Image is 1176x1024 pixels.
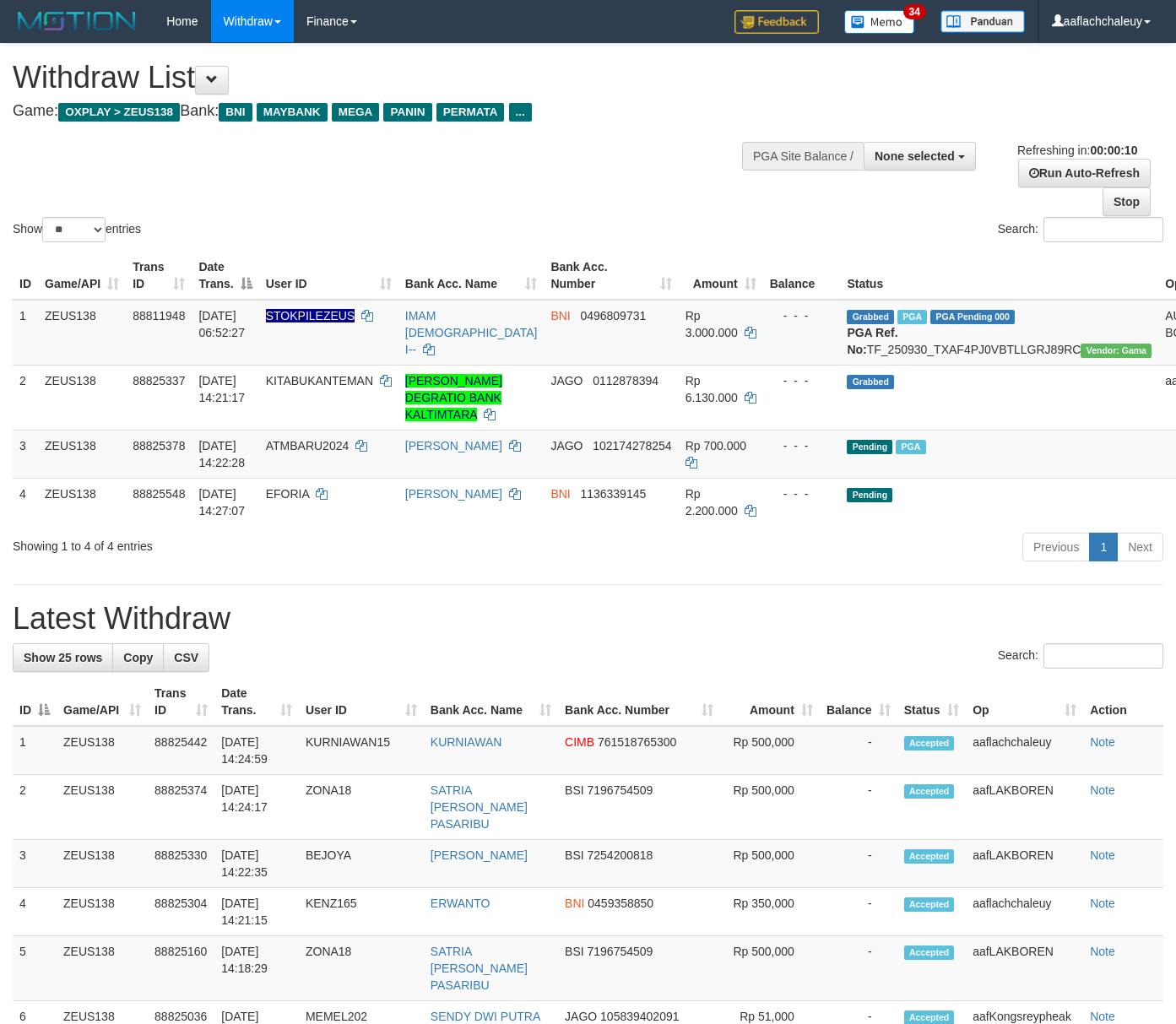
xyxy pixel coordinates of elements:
[820,775,897,840] td: -
[219,103,252,122] span: BNI
[13,602,1163,636] h1: Latest Withdraw
[431,783,528,831] a: SATRIA [PERSON_NAME] PASARIBU
[38,252,126,300] th: Game/API: activate to sort column ascending
[38,478,126,526] td: ZEUS138
[57,726,148,775] td: ZEUS138
[299,936,424,1001] td: ZONA18
[133,487,185,501] span: 88825548
[966,775,1083,840] td: aafLAKBOREN
[13,61,767,95] h1: Withdraw List
[299,726,424,775] td: KURNIAWAN15
[174,651,198,664] span: CSV
[940,10,1025,33] img: panduan.png
[966,840,1083,888] td: aafLAKBOREN
[38,300,126,366] td: ZEUS138
[1090,783,1115,797] a: Note
[198,309,245,339] span: [DATE] 06:52:27
[864,142,976,171] button: None selected
[679,252,763,300] th: Amount: activate to sort column ascending
[57,775,148,840] td: ZEUS138
[405,439,502,452] a: [PERSON_NAME]
[13,430,38,478] td: 3
[299,678,424,726] th: User ID: activate to sort column ascending
[436,103,505,122] span: PERMATA
[904,736,955,750] span: Accepted
[57,678,148,726] th: Game/API: activate to sort column ascending
[998,217,1163,242] label: Search:
[1081,344,1152,358] span: Vendor URL: https://trx31.1velocity.biz
[38,430,126,478] td: ZEUS138
[686,374,738,404] span: Rp 6.130.000
[565,897,584,910] span: BNI
[133,439,185,452] span: 88825378
[550,487,570,501] span: BNI
[550,374,583,387] span: JAGO
[847,375,894,389] span: Grabbed
[405,309,538,356] a: IMAM [DEMOGRAPHIC_DATA] I--
[383,103,431,122] span: PANIN
[1090,144,1137,157] strong: 00:00:10
[405,374,502,421] a: [PERSON_NAME] DEGRATIO BANK KALTIMTARA
[198,487,245,517] span: [DATE] 14:27:07
[558,678,720,726] th: Bank Acc. Number: activate to sort column ascending
[133,309,185,322] span: 88811948
[266,487,309,501] span: EFORIA
[903,4,926,19] span: 34
[13,531,477,555] div: Showing 1 to 4 of 4 entries
[163,643,209,672] a: CSV
[1083,678,1163,726] th: Action
[13,300,38,366] td: 1
[588,897,653,910] span: Copy 0459358850 to clipboard
[13,8,141,34] img: MOTION_logo.png
[431,1010,540,1023] a: SENDY DWI PUTRA
[904,784,955,799] span: Accepted
[148,936,214,1001] td: 88825160
[509,103,532,122] span: ...
[966,936,1083,1001] td: aafLAKBOREN
[593,439,671,452] span: Copy 102174278254 to clipboard
[257,103,328,122] span: MAYBANK
[588,848,653,862] span: Copy 7254200818 to clipboard
[424,678,558,726] th: Bank Acc. Name: activate to sort column ascending
[565,735,594,749] span: CIMB
[13,365,38,430] td: 2
[214,726,299,775] td: [DATE] 14:24:59
[897,310,927,324] span: Marked by aafsreyleap
[720,775,820,840] td: Rp 500,000
[148,678,214,726] th: Trans ID: activate to sort column ascending
[966,726,1083,775] td: aaflachchaleuy
[148,775,214,840] td: 88825374
[734,10,819,34] img: Feedback.jpg
[897,678,967,726] th: Status: activate to sort column ascending
[598,735,676,749] span: Copy 761518765300 to clipboard
[593,374,658,387] span: Copy 0112878394 to clipboard
[720,726,820,775] td: Rp 500,000
[1043,217,1163,242] input: Search:
[431,897,490,910] a: ERWANTO
[214,840,299,888] td: [DATE] 14:22:35
[1090,1010,1115,1023] a: Note
[299,888,424,936] td: KENZ165
[13,217,141,242] label: Show entries
[13,478,38,526] td: 4
[896,440,925,454] span: Marked by aafchomsokheang
[720,888,820,936] td: Rp 350,000
[332,103,380,122] span: MEGA
[1089,533,1118,561] a: 1
[1103,187,1151,216] a: Stop
[13,643,113,672] a: Show 25 rows
[840,300,1158,366] td: TF_250930_TXAF4PJ0VBTLLGRJ89RC
[770,437,834,454] div: - - -
[820,888,897,936] td: -
[214,678,299,726] th: Date Trans.: activate to sort column ascending
[431,945,528,992] a: SATRIA [PERSON_NAME] PASARIBU
[588,945,653,958] span: Copy 7196754509 to clipboard
[1022,533,1090,561] a: Previous
[847,326,897,356] b: PGA Ref. No:
[214,888,299,936] td: [DATE] 14:21:15
[1018,159,1151,187] a: Run Auto-Refresh
[544,252,678,300] th: Bank Acc. Number: activate to sort column ascending
[1117,533,1163,561] a: Next
[214,936,299,1001] td: [DATE] 14:18:29
[820,678,897,726] th: Balance: activate to sort column ascending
